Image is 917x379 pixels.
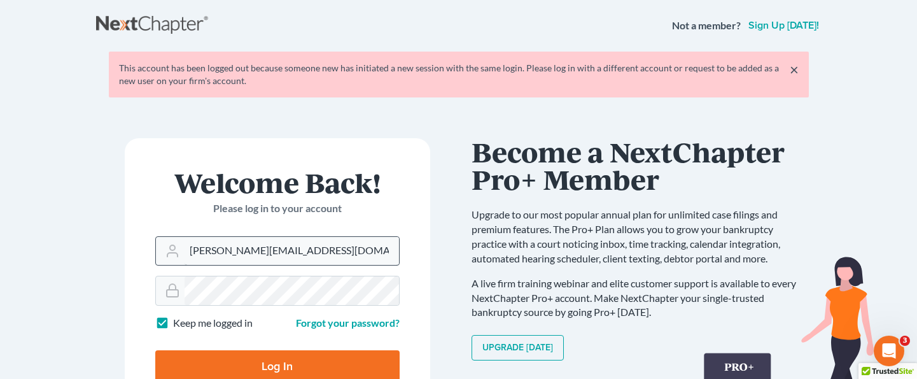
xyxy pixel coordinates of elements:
input: Email Address [185,237,399,265]
a: Upgrade [DATE] [472,335,564,361]
span: 3 [900,336,910,346]
a: Sign up [DATE]! [746,20,822,31]
div: This account has been logged out because someone new has initiated a new session with the same lo... [119,62,799,87]
p: Upgrade to our most popular annual plan for unlimited case filings and premium features. The Pro+... [472,208,809,266]
iframe: Intercom live chat [874,336,904,366]
label: Keep me logged in [173,316,253,331]
a: Forgot your password? [296,317,400,329]
strong: Not a member? [672,18,741,33]
h1: Become a NextChapter Pro+ Member [472,138,809,192]
p: A live firm training webinar and elite customer support is available to every NextChapter Pro+ ac... [472,276,809,320]
h1: Welcome Back! [155,169,400,196]
a: × [790,62,799,77]
p: Please log in to your account [155,201,400,216]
